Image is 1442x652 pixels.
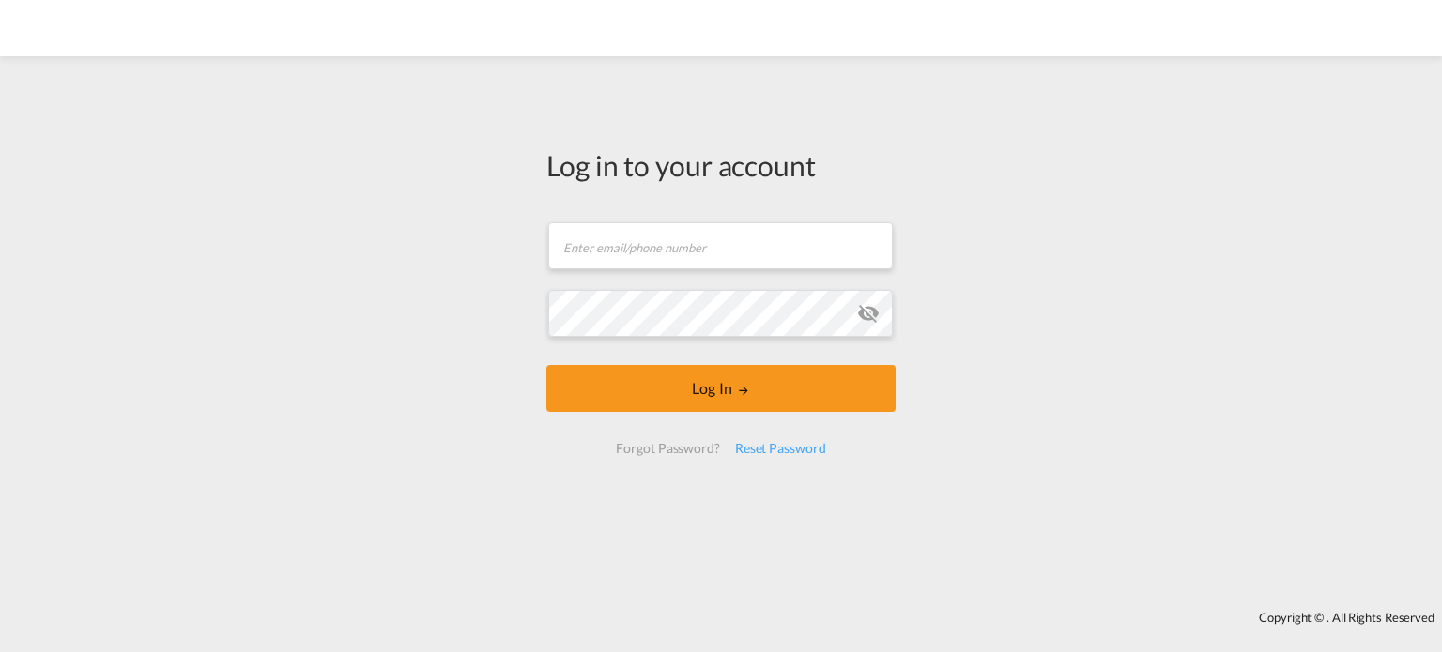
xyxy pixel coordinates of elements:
div: Reset Password [728,432,834,465]
button: LOGIN [546,365,896,412]
input: Enter email/phone number [548,222,893,269]
div: Log in to your account [546,145,896,185]
md-icon: icon-eye-off [857,302,880,325]
div: Forgot Password? [608,432,727,465]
